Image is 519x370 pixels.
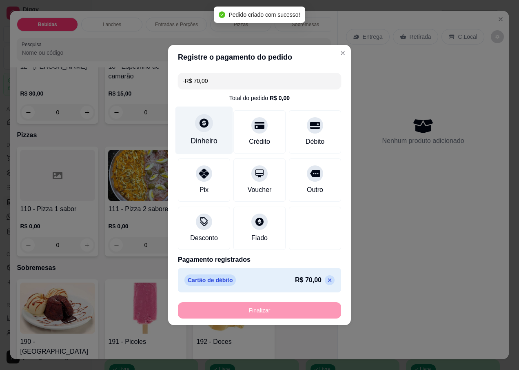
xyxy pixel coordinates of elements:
div: Outro [307,185,323,195]
div: Pix [200,185,208,195]
div: Dinheiro [191,136,217,146]
p: Cartão de débito [184,274,236,286]
span: Pedido criado com sucesso! [228,11,300,18]
p: Pagamento registrados [178,255,341,265]
span: check-circle [219,11,225,18]
div: Voucher [248,185,272,195]
div: Débito [306,137,324,147]
input: Ex.: hambúrguer de cordeiro [183,73,336,89]
button: Close [336,47,349,60]
div: R$ 0,00 [270,94,290,102]
div: Desconto [190,233,218,243]
p: R$ 70,00 [295,275,322,285]
div: Crédito [249,137,270,147]
div: Fiado [251,233,268,243]
header: Registre o pagamento do pedido [168,45,351,69]
div: Total do pedido [229,94,290,102]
